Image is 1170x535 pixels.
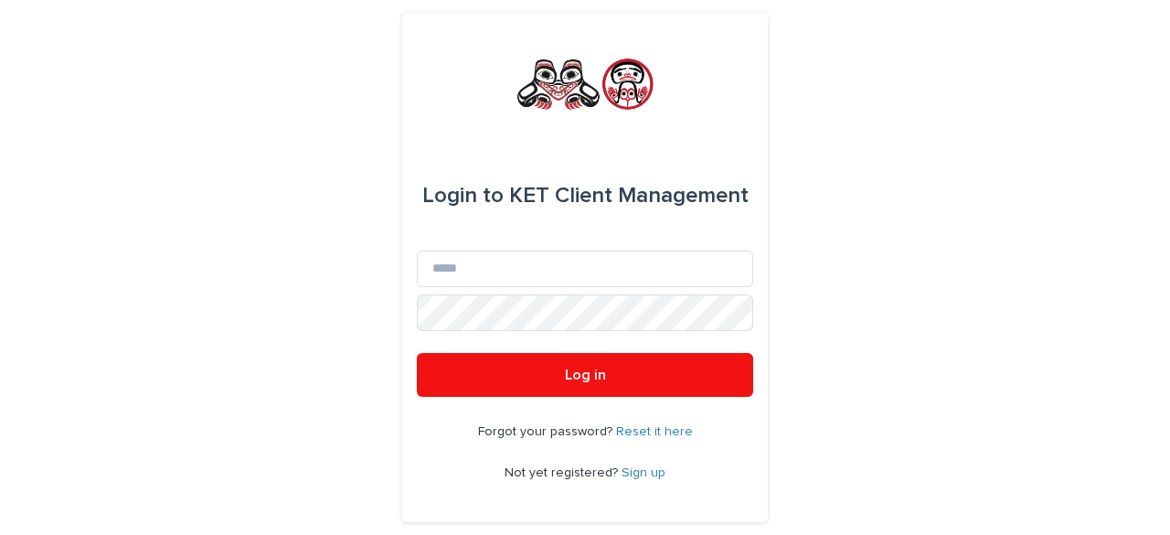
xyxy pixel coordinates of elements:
[478,425,616,438] span: Forgot your password?
[565,368,606,382] span: Log in
[422,170,749,221] div: KET Client Management
[422,185,504,207] span: Login to
[616,425,693,438] a: Reset it here
[505,466,622,479] span: Not yet registered?
[417,353,753,397] button: Log in
[515,57,655,112] img: rNyI97lYS1uoOg9yXW8k
[622,466,665,479] a: Sign up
